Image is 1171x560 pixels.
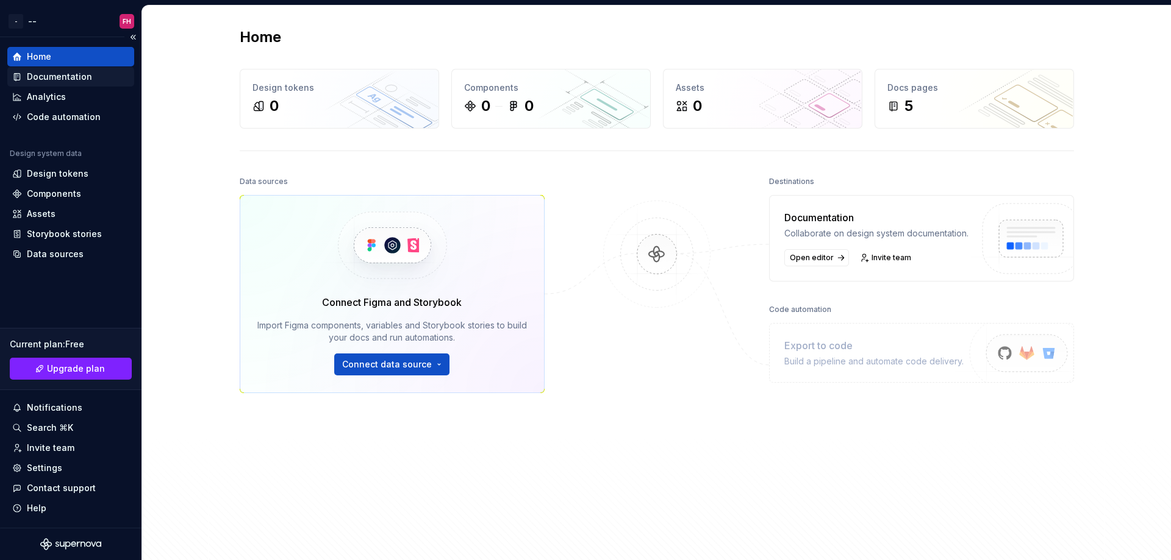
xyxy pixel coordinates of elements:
a: Invite team [7,438,134,458]
div: Design tokens [27,168,88,180]
div: Contact support [27,482,96,494]
a: Components [7,184,134,204]
span: Upgrade plan [47,363,105,375]
a: Documentation [7,67,134,87]
div: Code automation [769,301,831,318]
a: Code automation [7,107,134,127]
a: Assets [7,204,134,224]
div: Build a pipeline and automate code delivery. [784,355,964,367]
button: ---FH [2,8,139,34]
button: Contact support [7,478,134,498]
div: Assets [676,82,850,94]
div: 5 [904,96,913,116]
div: Design tokens [252,82,426,94]
div: Invite team [27,442,74,454]
div: Design system data [10,149,82,158]
button: Help [7,498,134,518]
h2: Home [240,27,281,47]
div: Docs pages [887,82,1061,94]
div: Collaborate on design system documentation. [784,227,969,239]
div: Settings [27,462,62,474]
div: Code automation [27,111,101,123]
div: - [9,14,23,29]
div: Connect Figma and Storybook [322,295,462,310]
button: Connect data source [334,353,449,375]
button: Search ⌘K [7,418,134,438]
a: Design tokens0 [240,69,439,129]
svg: Supernova Logo [40,538,101,550]
span: Connect data source [342,358,432,370]
div: Import Figma components, variables and Storybook stories to build your docs and run automations. [257,319,527,344]
div: Documentation [27,71,92,83]
span: Invite team [872,253,911,263]
div: 0 [270,96,279,116]
div: Assets [27,208,56,220]
div: Components [464,82,638,94]
a: Storybook stories [7,224,134,244]
a: Home [7,47,134,66]
a: Settings [7,458,134,478]
div: Documentation [784,210,969,225]
div: Data sources [240,173,288,190]
div: 0 [481,96,490,116]
a: Docs pages5 [875,69,1074,129]
a: Analytics [7,87,134,107]
div: Export to code [784,338,964,353]
a: Invite team [856,249,917,266]
button: Notifications [7,398,134,417]
div: Analytics [27,91,66,103]
div: FH [123,16,131,26]
a: Assets0 [663,69,862,129]
span: Open editor [790,253,834,263]
a: Upgrade plan [10,358,132,380]
a: Design tokens [7,164,134,183]
div: Current plan : Free [10,338,132,350]
div: Storybook stories [27,228,102,240]
div: Home [27,51,51,63]
button: Collapse sidebar [124,29,141,46]
div: Notifications [27,402,82,414]
div: Search ⌘K [27,422,73,434]
div: Data sources [27,248,84,260]
div: Components [27,188,81,200]
div: 0 [693,96,702,116]
a: Data sources [7,244,134,264]
a: Components00 [451,69,651,129]
div: -- [28,15,37,27]
a: Open editor [784,249,849,266]
div: Help [27,502,46,514]
div: 0 [525,96,534,116]
div: Destinations [769,173,814,190]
